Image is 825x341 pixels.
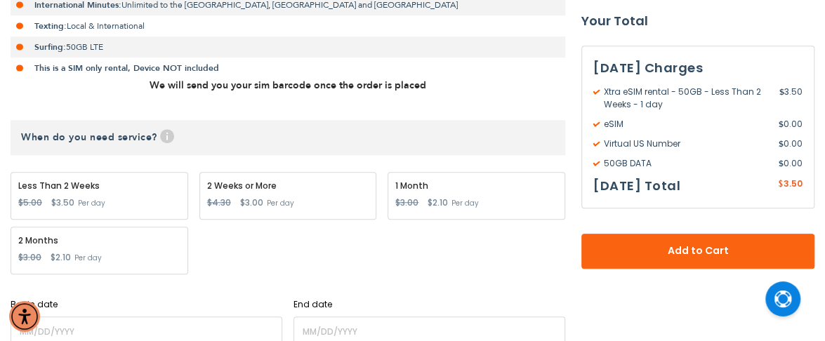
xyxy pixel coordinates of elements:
span: 50GB DATA [593,157,779,170]
strong: Your Total [581,11,814,32]
label: Begin date [11,298,282,311]
h3: [DATE] Charges [593,58,803,79]
span: $2.10 [428,196,448,208]
span: Per day [78,197,105,210]
span: $3.00 [240,196,263,208]
span: $ [779,138,784,150]
span: $ [779,86,784,98]
span: $3.00 [395,196,418,208]
strong: This is a SIM only rental, Device NOT included [34,62,219,74]
h3: [DATE] Total [593,175,680,196]
span: Per day [267,197,294,210]
div: 2 Weeks or More [207,180,369,192]
span: 3.50 [784,178,803,189]
button: Add to Cart [581,234,814,269]
li: 50GB LTE [11,36,565,58]
strong: We will send you your sim barcode once the order is placed [150,79,426,92]
span: Help [160,129,174,143]
span: 0.00 [779,138,803,150]
div: Less Than 2 Weeks [18,180,180,192]
strong: Texting: [34,20,67,32]
span: Per day [74,252,102,265]
span: $ [778,178,784,191]
span: $ [779,118,784,131]
span: Add to Cart [628,244,768,259]
div: Accessibility Menu [9,301,40,332]
span: 0.00 [779,118,803,131]
span: Virtual US Number [593,138,779,150]
div: 2 Months [18,234,180,247]
span: Per day [451,197,479,210]
span: Xtra eSIM rental - 50GB - Less Than 2 Weeks - 1 day [593,86,779,111]
span: eSIM [593,118,779,131]
strong: Surfing: [34,41,66,53]
div: 1 Month [395,180,557,192]
h3: When do you need service? [11,120,565,155]
li: Local & International [11,15,565,36]
span: 3.50 [779,86,803,111]
span: 0.00 [779,157,803,170]
span: $ [779,157,784,170]
label: End date [293,298,565,311]
span: $3.50 [51,196,74,208]
span: $5.00 [18,196,42,208]
span: $3.00 [18,251,41,263]
span: $4.30 [207,196,231,208]
span: $2.10 [51,251,71,263]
